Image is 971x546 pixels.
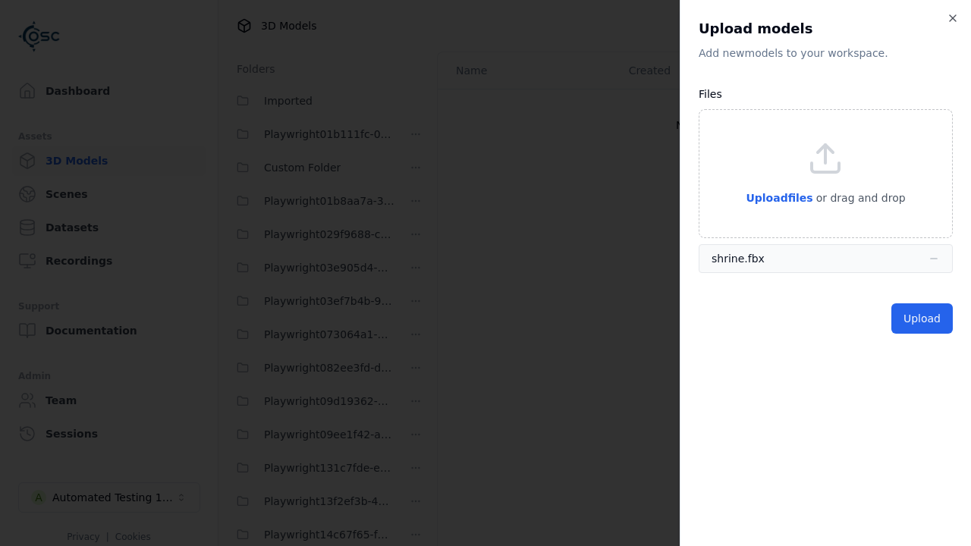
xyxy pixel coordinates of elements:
[699,18,953,39] h2: Upload models
[712,251,765,266] div: shrine.fbx
[813,189,906,207] p: or drag and drop
[699,88,722,100] label: Files
[699,45,953,61] p: Add new model s to your workspace.
[746,192,812,204] span: Upload files
[891,303,953,334] button: Upload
